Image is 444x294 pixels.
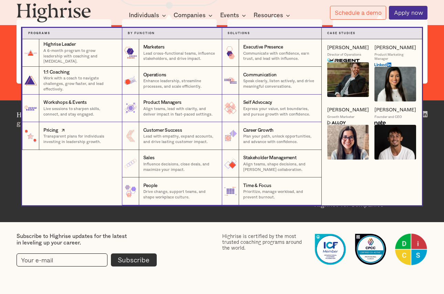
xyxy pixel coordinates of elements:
div: Growth Marketer [327,115,354,119]
a: PeopleDrive change, support teams, and shape workplace culture. [122,177,222,205]
p: Lead with empathy, expand accounts, and drive lasting customer impact. [143,134,216,145]
div: Subscribe to Highrise updates for the latest in leveling up your career. [17,233,127,247]
div: 1:1 Coaching [43,69,70,76]
div: Director of Operations [327,53,361,57]
div: Communication [243,72,277,78]
a: Self AdvocacyExpress your value, set boundaries, and pursue growth with confidence. [222,95,322,122]
div: Marketers [143,44,165,51]
a: Stakeholder ManagementAlign teams, shape decisions, and [PERSON_NAME] collaboration. [222,150,322,178]
strong: by function [128,32,155,35]
a: Career GrowthPlan your path, unlock opportunities, and advance with confidence. [222,122,322,150]
p: A 6-month program to grow leadership with coaching and [MEDICAL_DATA]. [43,48,116,64]
div: Executive Presence [243,44,283,51]
p: Align teams, shape decisions, and [PERSON_NAME] collaboration. [243,162,316,173]
div: Customer Success [143,127,182,134]
a: MarketersLead cross-functional teams, influence stakeholders, and drive impact. [122,39,222,67]
div: Workshops & Events [43,99,87,106]
p: Enhance leadership, streamline processes, and scale efficiently. [143,78,216,89]
a: [PERSON_NAME] [327,107,369,113]
p: Drive change, support teams, and shape workplace culture. [143,189,216,200]
a: 1:1 CoachingWork with a coach to navigate challenges, grow faster, and lead effectively. [22,67,122,95]
div: Companies [174,11,215,20]
div: Resources [254,11,292,20]
div: Operations [143,72,166,78]
p: Lead cross-functional teams, influence stakeholders, and drive impact. [143,51,216,62]
a: Schedule a demo [330,6,386,19]
p: Speak clearly, listen actively, and drive meaningful conversations. [243,78,316,89]
p: Express your value, set boundaries, and pursue growth with confidence. [243,106,316,117]
div: Stakeholder Management [243,155,297,161]
p: Influence decisions, close deals, and maximize your impact. [143,162,216,173]
nav: Individuals [16,17,429,205]
a: Apply now [389,6,427,20]
div: Individuals [129,11,168,20]
div: Founder and CEO [374,115,402,119]
a: Customer SuccessLead with empathy, expand accounts, and drive lasting customer impact. [122,122,222,150]
div: Highrise Leader [43,41,76,48]
p: Align teams, lead with clarity, and deliver impact in fast-paced settings. [143,106,216,117]
p: Work with a coach to navigate challenges, grow faster, and lead effectively. [43,76,116,92]
a: [PERSON_NAME] [327,45,369,51]
a: [PERSON_NAME] [374,45,416,51]
p: Transparent plans for individuals investing in leadership growth. [43,134,116,145]
a: Workshops & EventsLive sessions to sharpen skills, connect, and stay engaged. [22,95,122,122]
a: OperationsEnhance leadership, streamline processes, and scale efficiently. [122,67,222,95]
form: current-footer-subscribe-form [17,253,156,267]
strong: Solutions [228,32,250,35]
strong: Programs [28,32,50,35]
a: CommunicationSpeak clearly, listen actively, and drive meaningful conversations. [222,67,322,95]
div: Companies [174,11,206,20]
div: Time & Focus [243,183,271,189]
div: Pricing [43,127,58,134]
div: Individuals [129,11,159,20]
div: Product Marketing Manager [374,53,416,62]
input: Subscribe [111,253,156,267]
div: People [143,183,157,189]
div: Events [220,11,239,20]
div: Self Advocacy [243,99,272,106]
a: Executive PresenceCommunicate with confidence, earn trust, and lead with influence. [222,39,322,67]
div: Resources [254,11,283,20]
p: Prioritize, manage workload, and prevent burnout. [243,189,316,200]
div: Events [220,11,248,20]
a: PricingTransparent plans for individuals investing in leadership growth. [22,122,122,150]
input: Your e-mail [17,253,107,267]
div: Highrise is certified by the most trusted coaching programs around the world. [222,233,307,251]
p: Live sessions to sharpen skills, connect, and stay engaged. [43,106,116,117]
a: Product ManagersAlign teams, lead with clarity, and deliver impact in fast-paced settings. [122,95,222,122]
div: Career Growth [243,127,273,134]
a: SalesInfluence decisions, close deals, and maximize your impact. [122,150,222,178]
a: [PERSON_NAME] [374,107,416,113]
strong: Case Studies [327,32,355,35]
a: Highrise LeaderA 6-month program to grow leadership with coaching and [MEDICAL_DATA]. [22,39,122,67]
div: Sales [143,155,155,161]
p: Plan your path, unlock opportunities, and advance with confidence. [243,134,316,145]
p: Communicate with confidence, earn trust, and lead with influence. [243,51,316,62]
div: Product Managers [143,99,182,106]
a: Time & FocusPrioritize, manage workload, and prevent burnout. [222,177,322,205]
